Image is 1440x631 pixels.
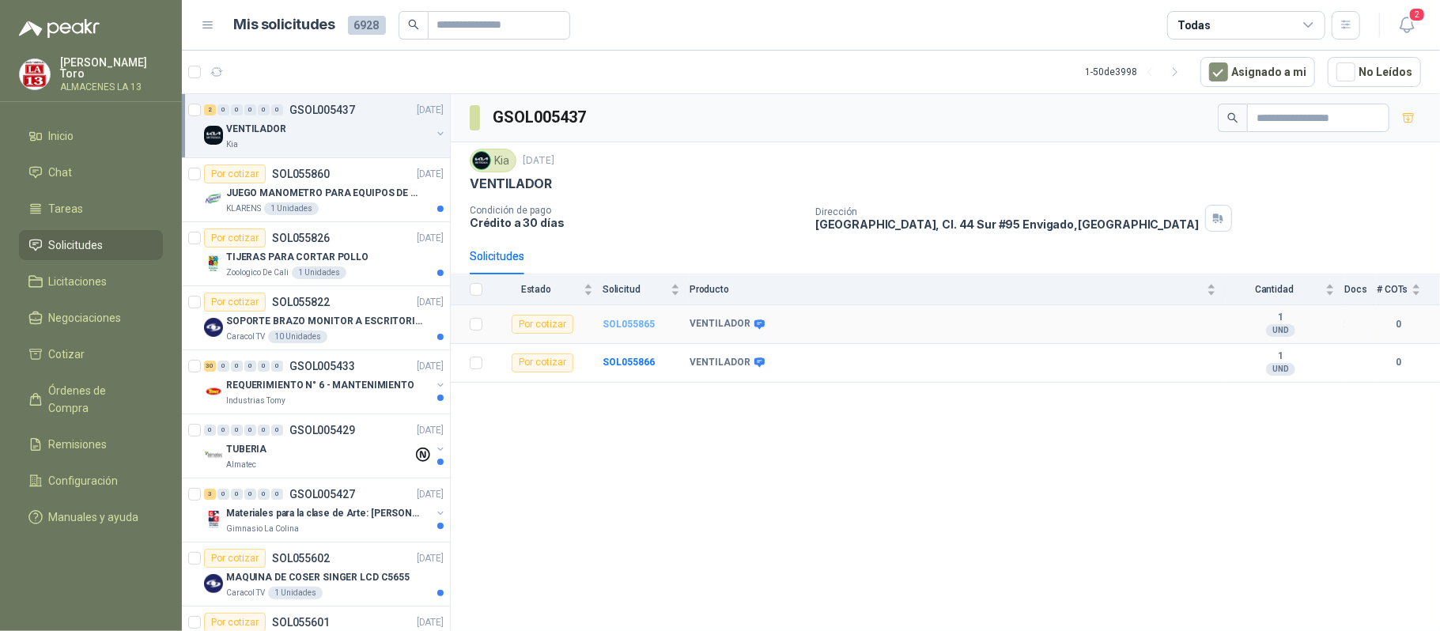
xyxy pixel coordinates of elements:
[226,122,286,137] p: VENTILADOR
[603,319,655,330] a: SOL055865
[204,510,223,529] img: Company Logo
[234,13,335,36] h1: Mis solicitudes
[182,542,450,606] a: Por cotizarSOL055602[DATE] Company LogoMAQUINA DE COSER SINGER LCD C5655Caracol TV1 Unidades
[217,425,229,436] div: 0
[60,82,163,92] p: ALMACENES LA 13
[470,149,516,172] div: Kia
[19,230,163,260] a: Solicitudes
[226,331,265,343] p: Caracol TV
[19,121,163,151] a: Inicio
[226,378,414,393] p: REQUERIMIENTO N° 6 - MANTENIMIENTO
[417,423,444,438] p: [DATE]
[204,254,223,273] img: Company Logo
[272,617,330,628] p: SOL055601
[204,421,447,471] a: 0 0 0 0 0 0 GSOL005429[DATE] Company LogoTUBERIAAlmatec
[226,506,423,521] p: Materiales para la clase de Arte: [PERSON_NAME]
[19,502,163,532] a: Manuales y ayuda
[492,274,603,305] th: Estado
[244,104,256,115] div: 0
[272,553,330,564] p: SOL055602
[231,104,243,115] div: 0
[204,425,216,436] div: 0
[417,103,444,118] p: [DATE]
[1266,324,1295,337] div: UND
[217,361,229,372] div: 0
[1408,7,1426,22] span: 2
[49,346,85,363] span: Cotizar
[217,489,229,500] div: 0
[512,353,573,372] div: Por cotizar
[492,284,580,295] span: Estado
[204,318,223,337] img: Company Logo
[226,202,261,215] p: KLARENS
[49,436,108,453] span: Remisiones
[226,395,285,407] p: Industrias Tomy
[470,216,803,229] p: Crédito a 30 días
[289,104,355,115] p: GSOL005437
[523,153,554,168] p: [DATE]
[690,318,750,331] b: VENTILADOR
[1177,17,1211,34] div: Todas
[226,314,423,329] p: SOPORTE BRAZO MONITOR A ESCRITORIO NBF80
[408,19,419,30] span: search
[473,152,490,169] img: Company Logo
[417,295,444,310] p: [DATE]
[49,472,119,489] span: Configuración
[258,425,270,436] div: 0
[204,100,447,151] a: 2 0 0 0 0 0 GSOL005437[DATE] Company LogoVENTILADORKia
[226,250,369,265] p: TIJERAS PARA CORTAR POLLO
[470,176,552,192] p: VENTILADOR
[244,425,256,436] div: 0
[1377,355,1421,370] b: 0
[19,429,163,459] a: Remisiones
[258,104,270,115] div: 0
[19,303,163,333] a: Negociaciones
[204,126,223,145] img: Company Logo
[217,104,229,115] div: 0
[204,446,223,465] img: Company Logo
[815,206,1199,217] p: Dirección
[1328,57,1421,87] button: No Leídos
[226,266,289,279] p: Zoologico De Cali
[271,425,283,436] div: 0
[690,274,1226,305] th: Producto
[1226,312,1335,324] b: 1
[1200,57,1315,87] button: Asignado a mi
[289,425,355,436] p: GSOL005429
[231,361,243,372] div: 0
[204,485,447,535] a: 3 0 0 0 0 0 GSOL005427[DATE] Company LogoMateriales para la clase de Arte: [PERSON_NAME]Gimnasio ...
[1227,112,1238,123] span: search
[272,297,330,308] p: SOL055822
[19,266,163,297] a: Licitaciones
[19,194,163,224] a: Tareas
[204,164,266,183] div: Por cotizar
[204,357,447,407] a: 30 0 0 0 0 0 GSOL005433[DATE] Company LogoREQUERIMIENTO N° 6 - MANTENIMIENTOIndustrias Tomy
[690,357,750,369] b: VENTILADOR
[226,523,299,535] p: Gimnasio La Colina
[258,489,270,500] div: 0
[182,222,450,286] a: Por cotizarSOL055826[DATE] Company LogoTIJERAS PARA CORTAR POLLOZoologico De Cali1 Unidades
[49,200,84,217] span: Tareas
[49,508,139,526] span: Manuales y ayuda
[226,138,238,151] p: Kia
[268,587,323,599] div: 1 Unidades
[1344,274,1377,305] th: Docs
[204,574,223,593] img: Company Logo
[204,549,266,568] div: Por cotizar
[19,466,163,496] a: Configuración
[417,551,444,566] p: [DATE]
[244,361,256,372] div: 0
[204,293,266,312] div: Por cotizar
[271,104,283,115] div: 0
[417,167,444,182] p: [DATE]
[204,229,266,247] div: Por cotizar
[417,487,444,502] p: [DATE]
[226,186,423,201] p: JUEGO MANOMETRO PARA EQUIPOS DE ARGON Y OXICORTE [PERSON_NAME]
[49,273,108,290] span: Licitaciones
[1377,284,1408,295] span: # COTs
[49,309,122,327] span: Negociaciones
[19,157,163,187] a: Chat
[49,236,104,254] span: Solicitudes
[292,266,346,279] div: 1 Unidades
